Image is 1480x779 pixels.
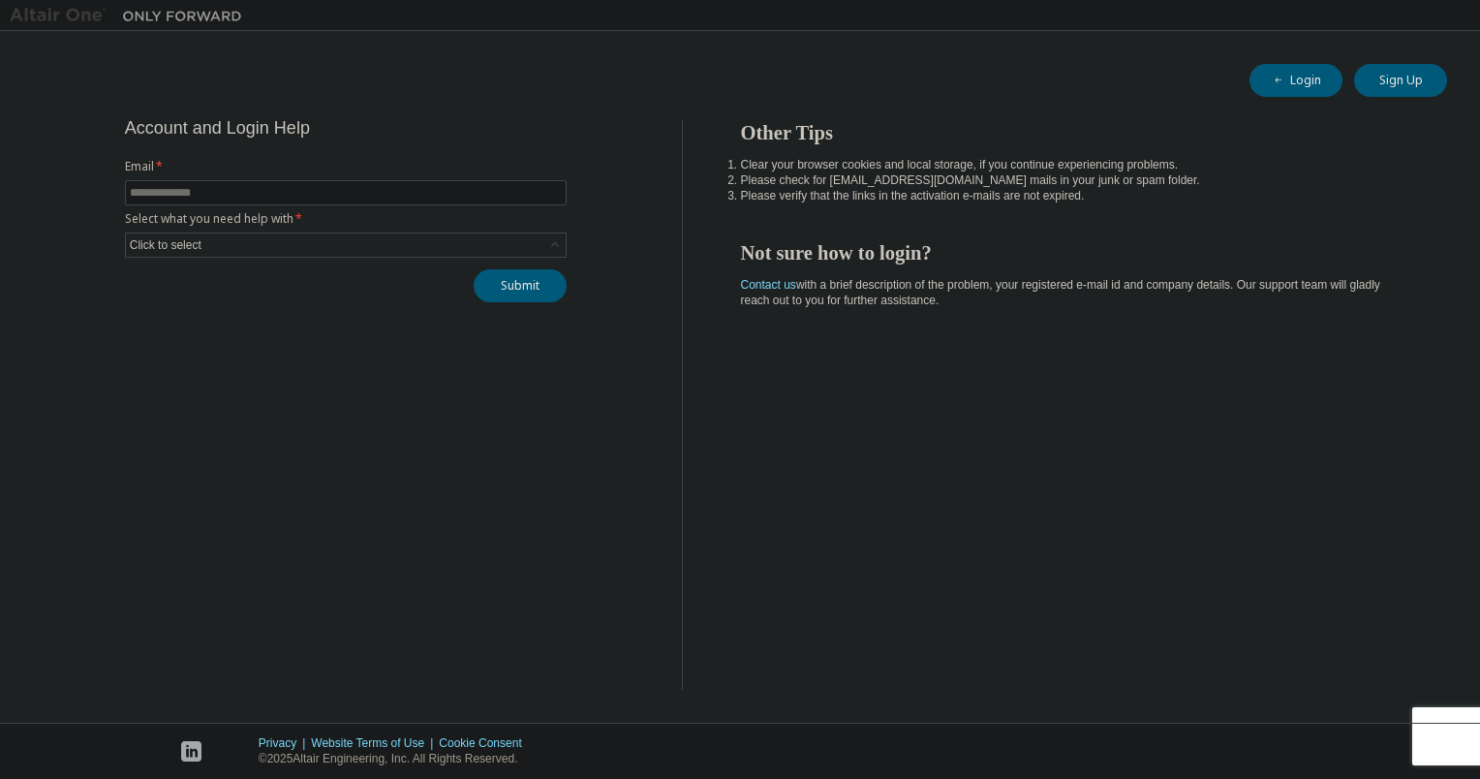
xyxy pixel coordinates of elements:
span: with a brief description of the problem, your registered e-mail id and company details. Our suppo... [741,278,1380,307]
div: Privacy [259,735,311,751]
button: Submit [474,269,567,302]
label: Email [125,159,567,174]
li: Please verify that the links in the activation e-mails are not expired. [741,188,1413,203]
button: Sign Up [1354,64,1447,97]
div: Account and Login Help [125,120,478,136]
div: Website Terms of Use [311,735,439,751]
div: Click to select [126,234,566,257]
label: Select what you need help with [125,211,567,227]
img: Altair One [10,6,252,25]
li: Please check for [EMAIL_ADDRESS][DOMAIN_NAME] mails in your junk or spam folder. [741,172,1413,188]
img: linkedin.svg [181,741,201,762]
p: © 2025 Altair Engineering, Inc. All Rights Reserved. [259,751,534,767]
a: Contact us [741,278,796,292]
li: Clear your browser cookies and local storage, if you continue experiencing problems. [741,157,1413,172]
button: Login [1249,64,1342,97]
div: Click to select [130,237,201,253]
div: Cookie Consent [439,735,533,751]
h2: Other Tips [741,120,1413,145]
h2: Not sure how to login? [741,240,1413,265]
